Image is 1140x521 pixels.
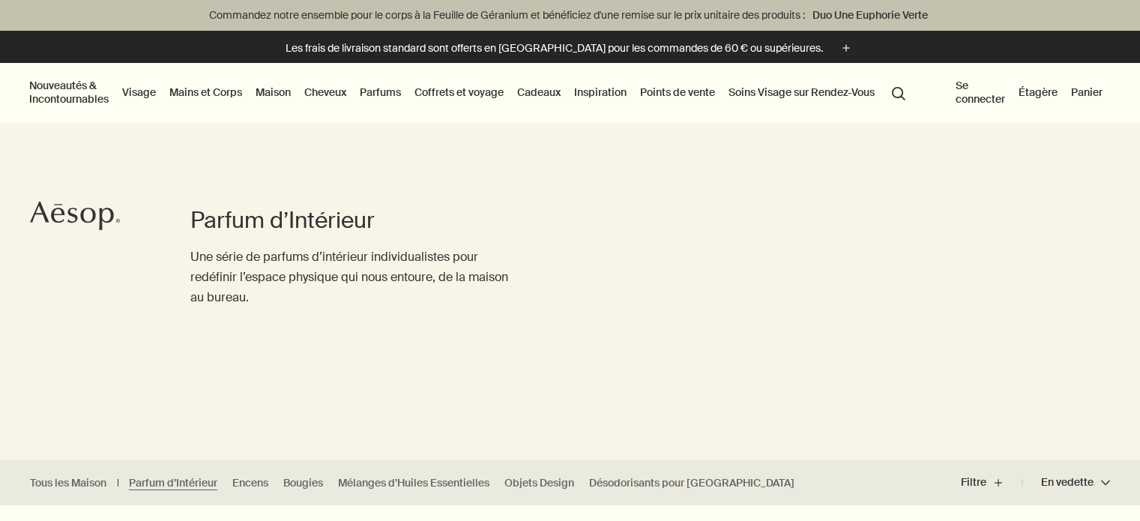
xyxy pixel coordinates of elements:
a: Coffrets et voyage [411,82,507,102]
a: Étagère [1016,82,1061,102]
a: Bougies [283,476,323,490]
nav: primary [26,63,945,123]
a: Aesop [26,197,124,238]
a: Mains et Corps [166,82,245,102]
button: Points de vente [637,82,718,102]
a: Parfum d’Intérieur [129,476,217,490]
a: Duo Une Euphorie Verte [809,7,931,23]
a: Soins Visage sur Rendez-Vous [726,82,878,102]
a: Cadeaux [514,82,564,102]
svg: Aesop [30,201,120,231]
a: Visage [119,82,159,102]
nav: supplementary [953,63,1114,123]
button: Se connecter [953,76,1008,109]
a: Objets Design [504,476,574,490]
a: Tous les Maison [30,476,106,490]
a: Désodorisants pour [GEOGRAPHIC_DATA] [589,476,794,490]
h1: Parfum d’Intérieur [190,205,510,235]
a: Maison [253,82,294,102]
button: Nouveautés & Incontournables [26,76,112,109]
button: Panier [1068,82,1106,102]
button: En vedette [1022,465,1110,501]
button: Filtre [961,465,1022,501]
p: Commandez notre ensemble pour le corps à la Feuille de Géranium et bénéficiez d'une remise sur le... [15,7,1125,23]
button: Les frais de livraison standard sont offerts en [GEOGRAPHIC_DATA] pour les commandes de 60 € ou s... [286,40,854,57]
button: Lancer une recherche [885,78,912,106]
a: Cheveux [301,82,349,102]
a: Inspiration [571,82,630,102]
p: Les frais de livraison standard sont offerts en [GEOGRAPHIC_DATA] pour les commandes de 60 € ou s... [286,40,823,56]
a: Parfums [357,82,404,102]
p: Une série de parfums d’intérieur individualistes pour redéfinir l’espace physique qui nous entour... [190,247,510,308]
a: Mélanges d’Huiles Essentielles [338,476,489,490]
a: Encens [232,476,268,490]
